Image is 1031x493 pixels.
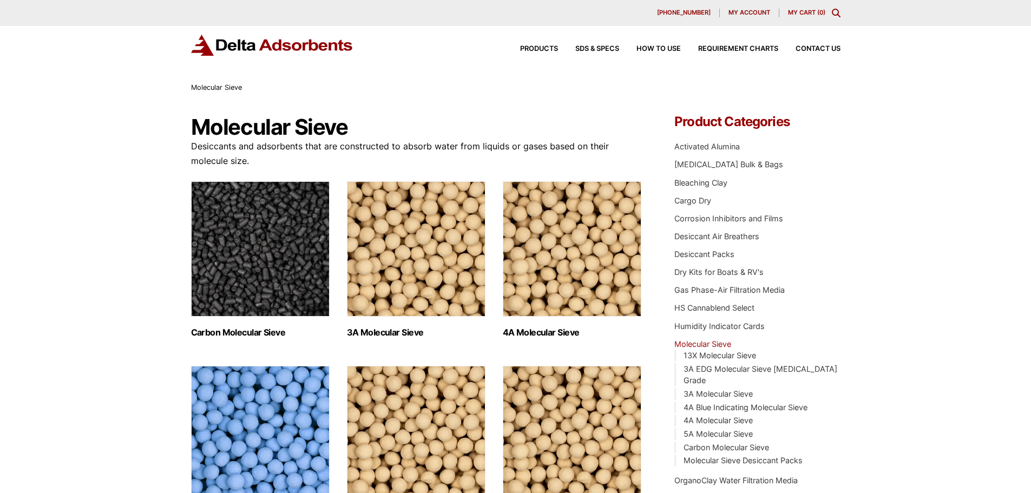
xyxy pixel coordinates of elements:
[684,389,753,398] a: 3A Molecular Sieve
[503,45,558,52] a: Products
[674,142,740,151] a: Activated Alumina
[684,429,753,438] a: 5A Molecular Sieve
[674,285,785,294] a: Gas Phase-Air Filtration Media
[698,45,778,52] span: Requirement Charts
[657,10,711,16] span: [PHONE_NUMBER]
[575,45,619,52] span: SDS & SPECS
[674,160,783,169] a: [MEDICAL_DATA] Bulk & Bags
[191,181,330,317] img: Carbon Molecular Sieve
[788,9,825,16] a: My Cart (0)
[684,416,753,425] a: 4A Molecular Sieve
[684,456,803,465] a: Molecular Sieve Desiccant Packs
[674,249,734,259] a: Desiccant Packs
[648,9,720,17] a: [PHONE_NUMBER]
[619,45,681,52] a: How to Use
[684,351,756,360] a: 13X Molecular Sieve
[191,181,330,338] a: Visit product category Carbon Molecular Sieve
[674,196,711,205] a: Cargo Dry
[674,214,783,223] a: Corrosion Inhibitors and Films
[191,115,642,139] h1: Molecular Sieve
[191,139,642,168] p: Desiccants and adsorbents that are constructed to absorb water from liquids or gases based on the...
[674,178,727,187] a: Bleaching Clay
[796,45,840,52] span: Contact Us
[347,181,485,317] img: 3A Molecular Sieve
[503,181,641,317] img: 4A Molecular Sieve
[674,232,759,241] a: Desiccant Air Breathers
[681,45,778,52] a: Requirement Charts
[503,181,641,338] a: Visit product category 4A Molecular Sieve
[832,9,840,17] div: Toggle Modal Content
[778,45,840,52] a: Contact Us
[191,327,330,338] h2: Carbon Molecular Sieve
[684,364,837,385] a: 3A EDG Molecular Sieve [MEDICAL_DATA] Grade
[674,339,731,349] a: Molecular Sieve
[520,45,558,52] span: Products
[674,115,840,128] h4: Product Categories
[674,267,764,277] a: Dry Kits for Boats & RV's
[347,327,485,338] h2: 3A Molecular Sieve
[558,45,619,52] a: SDS & SPECS
[674,476,798,485] a: OrganoClay Water Filtration Media
[720,9,779,17] a: My account
[674,321,765,331] a: Humidity Indicator Cards
[347,181,485,338] a: Visit product category 3A Molecular Sieve
[636,45,681,52] span: How to Use
[191,35,353,56] img: Delta Adsorbents
[728,10,770,16] span: My account
[191,83,242,91] span: Molecular Sieve
[819,9,823,16] span: 0
[684,403,807,412] a: 4A Blue Indicating Molecular Sieve
[684,443,769,452] a: Carbon Molecular Sieve
[674,303,754,312] a: HS Cannablend Select
[503,327,641,338] h2: 4A Molecular Sieve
